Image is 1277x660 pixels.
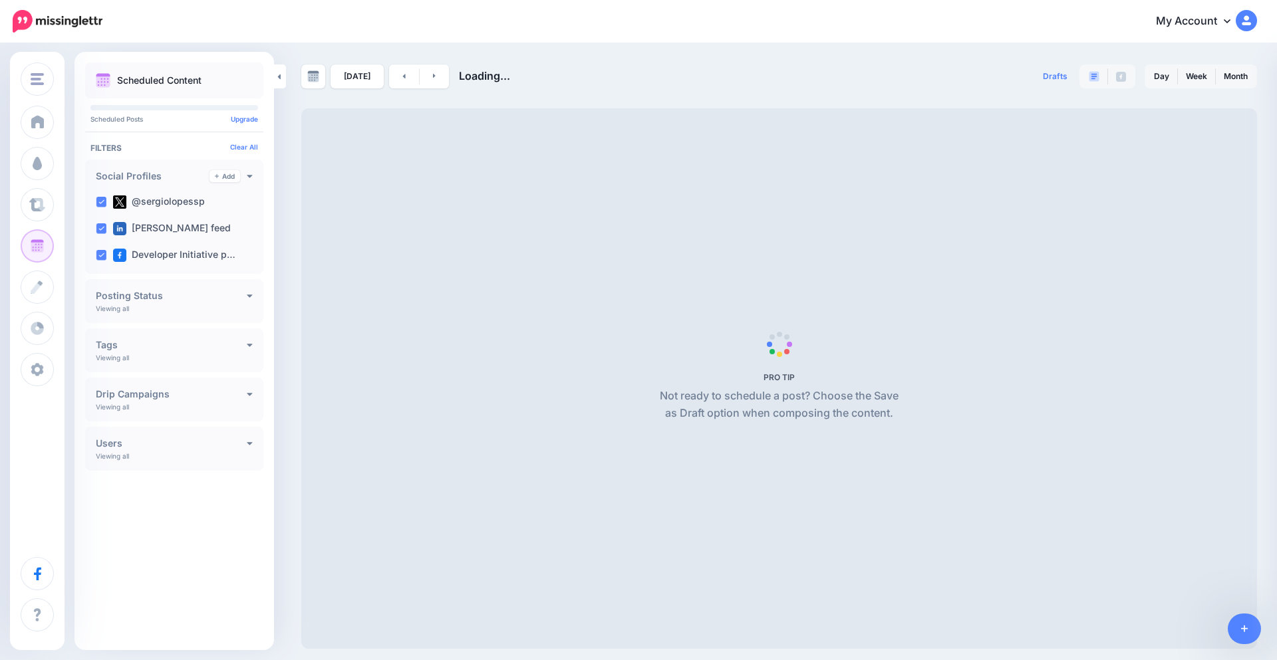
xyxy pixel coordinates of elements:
p: Viewing all [96,354,129,362]
img: facebook-square.png [113,249,126,262]
label: [PERSON_NAME] feed [113,222,231,235]
h4: Posting Status [96,291,247,300]
a: Clear All [230,143,258,151]
p: Scheduled Posts [90,116,258,122]
p: Not ready to schedule a post? Choose the Save as Draft option when composing the content. [654,387,904,422]
p: Viewing all [96,403,129,411]
h4: Drip Campaigns [96,389,247,399]
h4: Social Profiles [96,171,210,181]
img: menu.png [31,73,44,85]
a: Week [1178,66,1215,87]
img: Missinglettr [13,10,102,33]
img: paragraph-boxed.png [1089,71,1099,82]
h4: Filters [90,143,258,153]
span: Drafts [1043,72,1067,80]
a: Upgrade [231,115,258,123]
a: [DATE] [331,64,384,88]
img: twitter-square.png [113,195,126,209]
img: linkedin-square.png [113,222,126,235]
label: Developer Initiative p… [113,249,235,262]
img: facebook-grey-square.png [1116,72,1126,82]
img: calendar-grey-darker.png [307,70,319,82]
p: Viewing all [96,304,129,312]
h5: PRO TIP [654,372,904,382]
a: Add [210,170,240,182]
p: Viewing all [96,452,129,460]
h4: Tags [96,340,247,350]
h4: Users [96,439,247,448]
a: Drafts [1035,64,1075,88]
label: @sergiolopessp [113,195,205,209]
span: Loading... [459,69,510,82]
a: Month [1216,66,1256,87]
p: Scheduled Content [117,76,202,85]
a: Day [1146,66,1177,87]
img: calendar.png [96,73,110,88]
a: My Account [1143,5,1257,38]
